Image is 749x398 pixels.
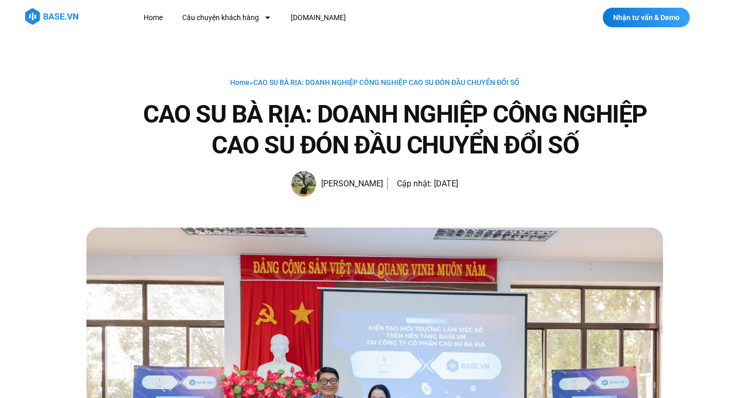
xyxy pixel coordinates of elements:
a: Nhận tư vấn & Demo [603,8,690,27]
h1: CAO SU BÀ RỊA: DOANH NGHIỆP CÔNG NGHIỆP CAO SU ĐÓN ĐẦU CHUYỂN ĐỔI SỐ [128,99,663,161]
a: Home [136,8,170,27]
a: Picture of Đoàn Đức [PERSON_NAME] [291,171,383,197]
time: [DATE] [434,179,458,188]
span: CAO SU BÀ RỊA: DOANH NGHIỆP CÔNG NGHIỆP CAO SU ĐÓN ĐẦU CHUYỂN ĐỔI SỐ [253,78,519,86]
nav: Menu [136,8,535,27]
a: Câu chuyện khách hàng [175,8,279,27]
span: Nhận tư vấn & Demo [613,14,680,21]
span: Cập nhật: [397,179,432,188]
a: [DOMAIN_NAME] [283,8,354,27]
a: Home [230,78,250,86]
span: [PERSON_NAME] [316,177,383,191]
img: Picture of Đoàn Đức [291,171,316,197]
span: » [230,78,519,86]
